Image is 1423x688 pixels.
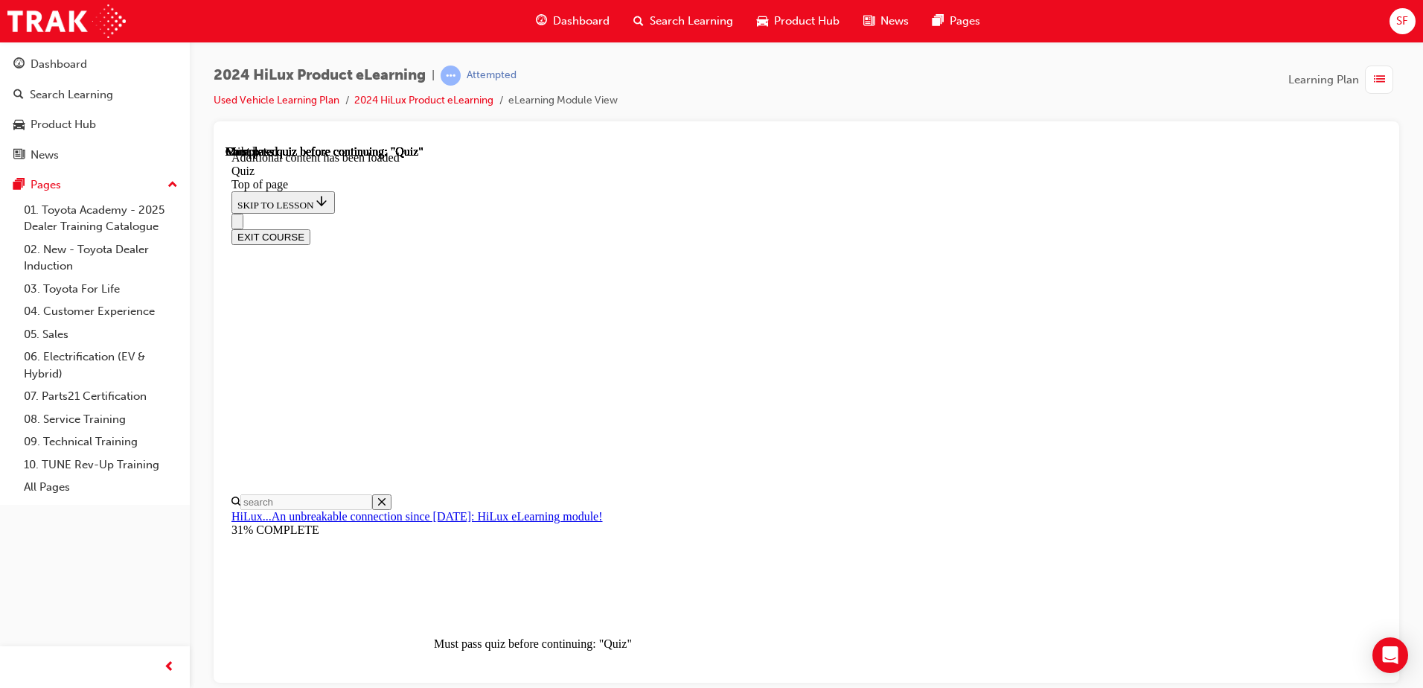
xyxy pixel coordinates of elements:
[553,13,610,30] span: Dashboard
[6,46,109,69] button: SKIP TO LESSON
[950,13,980,30] span: Pages
[18,430,184,453] a: 09. Technical Training
[6,111,184,138] a: Product Hub
[30,86,113,103] div: Search Learning
[12,54,103,66] span: SKIP TO LESSON
[31,147,59,164] div: News
[208,492,1151,506] div: Must pass quiz before continuing: "Quiz"
[650,13,733,30] span: Search Learning
[774,13,840,30] span: Product Hub
[536,12,547,31] span: guage-icon
[921,6,992,36] a: pages-iconPages
[432,67,435,84] span: |
[851,6,921,36] a: news-iconNews
[6,51,184,78] a: Dashboard
[863,12,874,31] span: news-icon
[1390,8,1416,34] button: SF
[13,149,25,162] span: news-icon
[18,345,184,385] a: 06. Electrification (EV & Hybrid)
[6,141,184,169] a: News
[18,408,184,431] a: 08. Service Training
[467,69,517,83] div: Attempted
[1288,66,1399,94] button: Learning Plan
[18,323,184,346] a: 05. Sales
[31,116,96,133] div: Product Hub
[6,69,18,84] button: Close navigation menu
[524,6,621,36] a: guage-iconDashboard
[6,171,184,199] button: Pages
[13,89,24,102] span: search-icon
[6,378,1156,392] div: 31% COMPLETE
[18,385,184,408] a: 07. Parts21 Certification
[31,56,87,73] div: Dashboard
[6,19,1156,33] div: Quiz
[18,199,184,238] a: 01. Toyota Academy - 2025 Dealer Training Catalogue
[354,94,493,106] a: 2024 HiLux Product eLearning
[6,6,1156,19] div: Additional content has been loaded
[13,118,25,132] span: car-icon
[164,658,175,677] span: prev-icon
[880,13,909,30] span: News
[6,365,377,378] a: HiLux...An unbreakable connection since [DATE]: HiLux eLearning module!
[18,300,184,323] a: 04. Customer Experience
[18,453,184,477] a: 10. TUNE Rev-Up Training
[147,349,166,365] button: Close search menu
[508,92,618,109] li: eLearning Module View
[621,6,745,36] a: search-iconSearch Learning
[31,176,61,194] div: Pages
[6,84,85,100] button: EXIT COURSE
[1372,637,1408,673] div: Open Intercom Messenger
[6,33,1156,46] div: Top of page
[6,81,184,109] a: Search Learning
[1374,71,1385,89] span: list-icon
[6,48,184,171] button: DashboardSearch LearningProduct HubNews
[1396,13,1408,30] span: SF
[757,12,768,31] span: car-icon
[13,58,25,71] span: guage-icon
[15,349,147,365] input: Search
[933,12,944,31] span: pages-icon
[745,6,851,36] a: car-iconProduct Hub
[441,66,461,86] span: learningRecordVerb_ATTEMPT-icon
[18,278,184,301] a: 03. Toyota For Life
[1288,71,1359,89] span: Learning Plan
[167,176,178,195] span: up-icon
[7,4,126,38] img: Trak
[18,238,184,278] a: 02. New - Toyota Dealer Induction
[18,476,184,499] a: All Pages
[633,12,644,31] span: search-icon
[214,94,339,106] a: Used Vehicle Learning Plan
[13,179,25,192] span: pages-icon
[214,67,426,84] span: 2024 HiLux Product eLearning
